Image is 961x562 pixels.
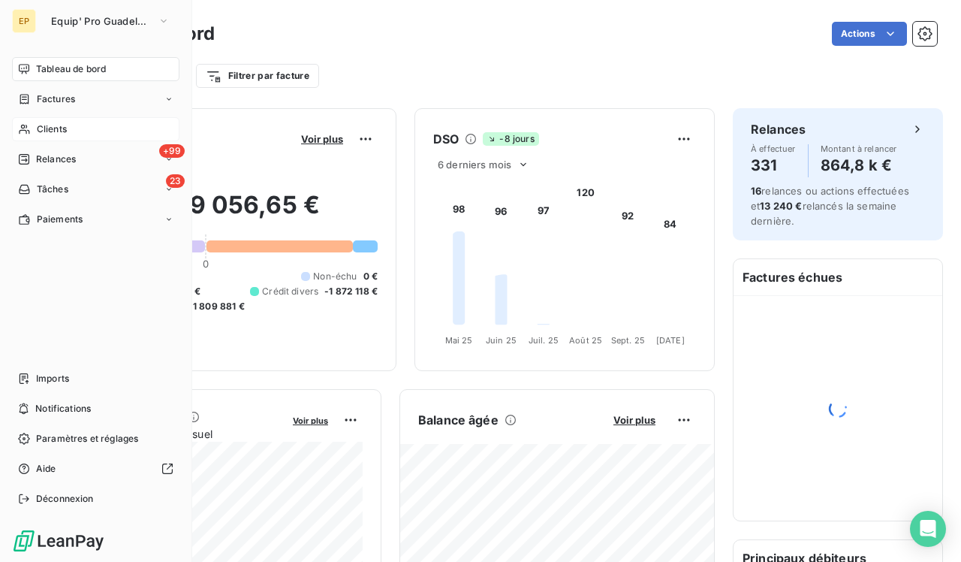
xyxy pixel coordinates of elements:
button: Actions [832,22,907,46]
a: Aide [12,457,179,481]
button: Voir plus [288,413,333,427]
span: Tâches [37,183,68,196]
span: Tableau de bord [36,62,106,76]
tspan: [DATE] [656,335,685,346]
tspan: Juil. 25 [529,335,559,346]
span: Voir plus [293,415,328,426]
tspan: Août 25 [569,335,602,346]
span: Voir plus [301,133,343,145]
span: Factures [37,92,75,106]
span: -1 872 118 € [324,285,378,298]
span: -8 jours [483,132,538,146]
tspan: Sept. 25 [611,335,645,346]
button: Voir plus [609,413,660,427]
span: Clients [37,122,67,136]
h4: 864,8 k € [821,153,897,177]
span: Equip' Pro Guadeloupe [51,15,152,27]
button: Voir plus [297,132,348,146]
span: Imports [36,372,69,385]
img: Logo LeanPay [12,529,105,553]
span: Montant à relancer [821,144,897,153]
span: À effectuer [751,144,796,153]
span: +99 [159,144,185,158]
h6: DSO [433,130,459,148]
h2: 1 559 056,65 € [85,190,378,235]
h6: Factures échues [734,259,942,295]
button: Filtrer par facture [196,64,319,88]
span: relances ou actions effectuées et relancés la semaine dernière. [751,185,909,227]
span: Paramètres et réglages [36,432,138,446]
div: EP [12,9,36,33]
span: Crédit divers [262,285,318,298]
h6: Balance âgée [418,411,499,429]
span: 13 240 € [760,200,802,212]
tspan: Mai 25 [445,335,473,346]
span: Déconnexion [36,492,94,506]
span: 16 [751,185,761,197]
span: Voir plus [613,414,655,426]
span: 0 [203,258,209,270]
span: Non-échu [313,270,357,283]
span: 6 derniers mois [438,159,511,171]
h4: 331 [751,153,796,177]
h6: Relances [751,120,806,138]
span: Aide [36,462,56,476]
span: -1 809 881 € [188,300,245,313]
span: Notifications [35,402,91,415]
tspan: Juin 25 [486,335,517,346]
span: Relances [36,153,76,166]
span: 23 [166,174,185,188]
span: Paiements [37,213,83,226]
div: Open Intercom Messenger [910,511,946,547]
span: 0 € [363,270,378,283]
